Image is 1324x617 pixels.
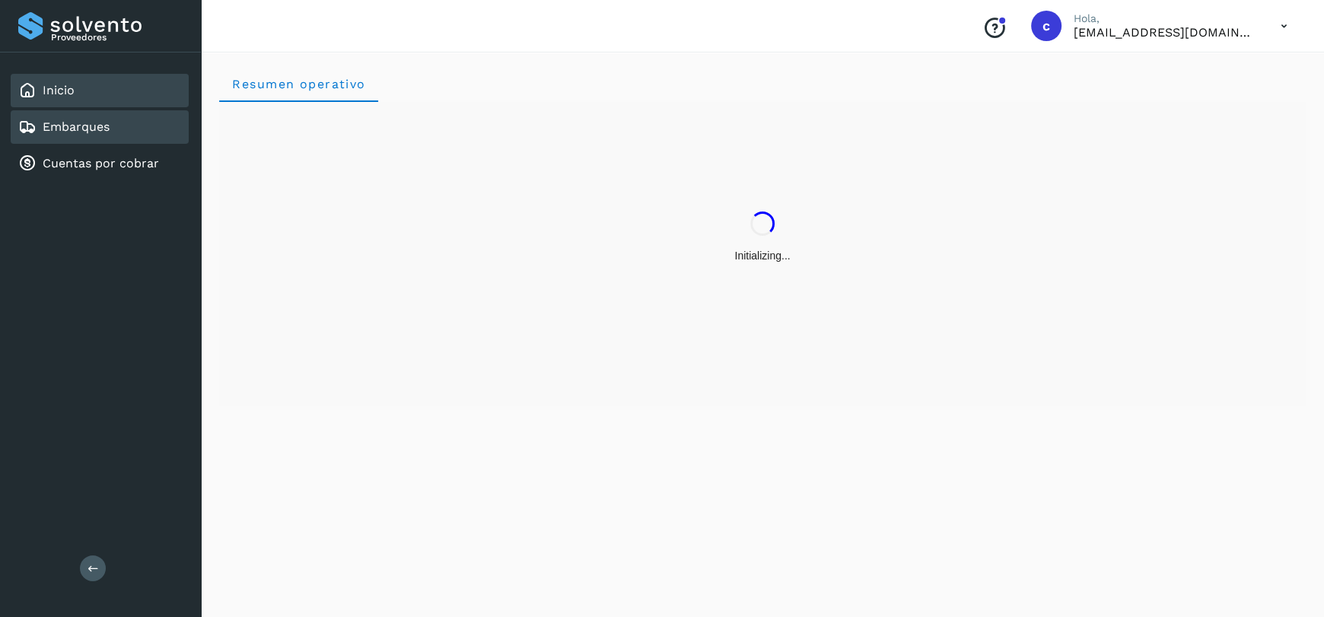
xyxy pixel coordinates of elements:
[1074,25,1256,40] p: cuentasespeciales8_met@castores.com.mx
[43,156,159,170] a: Cuentas por cobrar
[1074,12,1256,25] p: Hola,
[51,32,183,43] p: Proveedores
[11,74,189,107] div: Inicio
[43,119,110,134] a: Embarques
[11,110,189,144] div: Embarques
[43,83,75,97] a: Inicio
[11,147,189,180] div: Cuentas por cobrar
[231,77,366,91] span: Resumen operativo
